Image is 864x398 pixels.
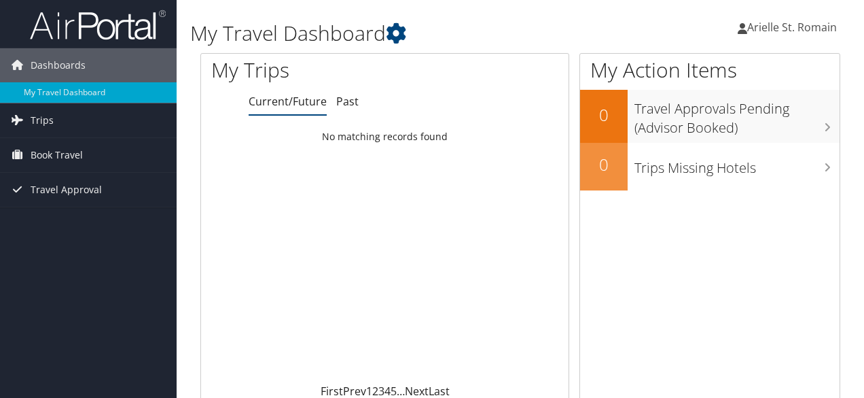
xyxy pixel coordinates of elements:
[211,56,406,84] h1: My Trips
[336,94,359,109] a: Past
[30,9,166,41] img: airportal-logo.png
[580,56,840,84] h1: My Action Items
[747,20,837,35] span: Arielle St. Romain
[634,152,840,178] h3: Trips Missing Hotels
[201,125,569,149] td: No matching records found
[738,7,850,48] a: Arielle St. Romain
[249,94,327,109] a: Current/Future
[31,173,102,207] span: Travel Approval
[31,103,54,137] span: Trips
[31,138,83,172] span: Book Travel
[190,19,630,48] h1: My Travel Dashboard
[634,93,840,137] h3: Travel Approvals Pending (Advisor Booked)
[580,143,840,190] a: 0Trips Missing Hotels
[31,48,86,82] span: Dashboards
[580,153,628,176] h2: 0
[580,90,840,142] a: 0Travel Approvals Pending (Advisor Booked)
[580,103,628,127] h2: 0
